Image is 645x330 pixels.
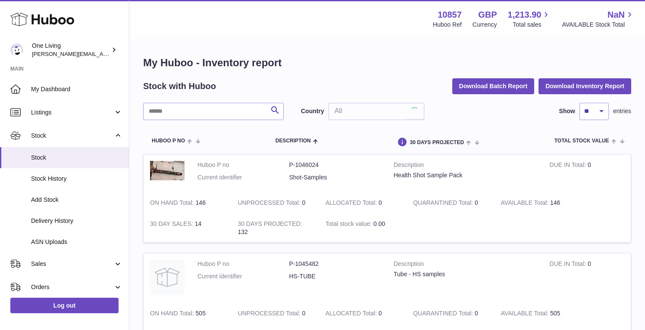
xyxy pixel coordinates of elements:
strong: ALLOCATED Total [326,199,379,208]
strong: ALLOCATED Total [326,310,379,319]
a: NaN AVAILABLE Stock Total [562,9,635,29]
dd: Shot-Samples [289,173,381,182]
span: Delivery History [31,217,122,225]
dd: P-1045482 [289,260,381,268]
span: Stock History [31,175,122,183]
td: 146 [144,192,231,213]
strong: ON HAND Total [150,199,196,208]
span: My Dashboard [31,85,122,93]
td: 0 [543,253,631,303]
div: Huboo Ref [433,21,462,29]
span: Sales [31,260,113,268]
strong: 10857 [438,9,462,21]
td: 14 [144,213,231,243]
div: One Living [32,42,110,58]
dt: Current identifier [197,173,289,182]
img: Jessica@oneliving.com [10,43,23,56]
button: Download Inventory Report [539,78,631,94]
strong: UNPROCESSED Total [238,310,302,319]
strong: GBP [478,9,497,21]
button: Download Batch Report [452,78,535,94]
span: Listings [31,108,113,117]
td: 0 [231,192,319,213]
dd: P-1046024 [289,161,381,169]
label: Show [559,107,575,115]
strong: 30 DAY SALES [150,220,195,229]
dt: Current identifier [197,272,289,281]
strong: DUE IN Total [550,161,588,170]
div: Currency [473,21,497,29]
img: product image [150,161,185,180]
td: 0 [319,303,407,324]
strong: QUARANTINED Total [413,199,475,208]
span: Huboo P no [152,138,185,144]
td: 0 [319,192,407,213]
span: [PERSON_NAME][EMAIL_ADDRESS][DOMAIN_NAME] [32,50,173,57]
strong: Description [394,260,537,270]
span: 0.00 [373,220,385,227]
td: 0 [231,303,319,324]
strong: UNPROCESSED Total [238,199,302,208]
span: AVAILABLE Stock Total [562,21,635,29]
strong: AVAILABLE Total [501,199,550,208]
td: 505 [144,303,231,324]
span: Add Stock [31,196,122,204]
div: Tube - HS samples [394,270,537,278]
span: Stock [31,132,113,140]
a: Log out [10,298,119,313]
td: 132 [231,213,319,243]
td: 0 [543,154,631,192]
strong: QUARANTINED Total [413,310,475,319]
span: entries [613,107,631,115]
dt: Huboo P no [197,260,289,268]
span: 0 [475,310,478,317]
td: 505 [495,303,582,324]
span: Description [276,138,311,144]
strong: 30 DAYS PROJECTED [238,220,302,229]
h1: My Huboo - Inventory report [143,56,631,70]
span: Total stock value [554,138,609,144]
strong: DUE IN Total [550,260,588,269]
span: NaN [607,9,625,21]
strong: Total stock value [326,220,373,229]
a: 1,213.90 Total sales [508,9,551,29]
span: 1,213.90 [508,9,542,21]
strong: ON HAND Total [150,310,196,319]
dt: Huboo P no [197,161,289,169]
span: Total sales [513,21,551,29]
div: Health Shot Sample Pack [394,171,537,179]
span: Stock [31,154,122,162]
td: 146 [495,192,582,213]
dd: HS-TUBE [289,272,381,281]
strong: AVAILABLE Total [501,310,550,319]
strong: Description [394,161,537,171]
span: 30 DAYS PROJECTED [410,140,464,145]
label: Country [301,107,324,115]
span: Orders [31,283,113,291]
span: ASN Uploads [31,238,122,246]
img: product image [150,260,185,294]
span: 0 [475,199,478,206]
h2: Stock with Huboo [143,80,216,92]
